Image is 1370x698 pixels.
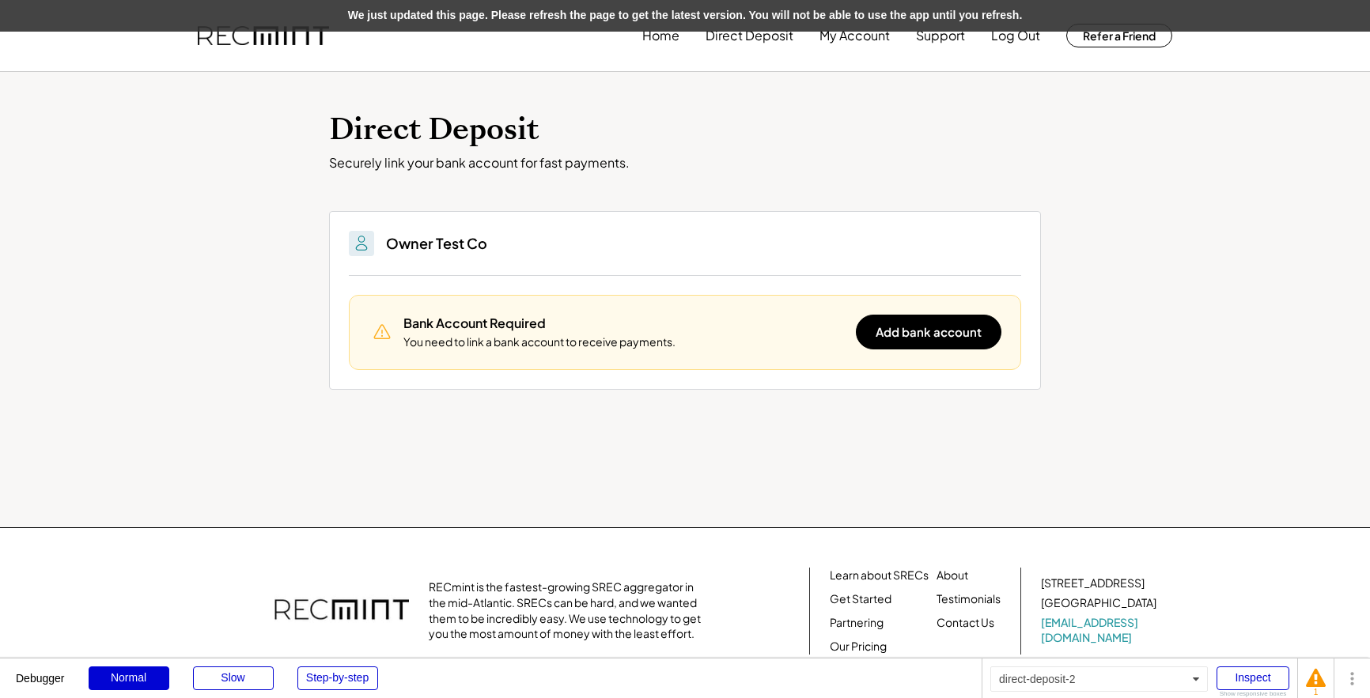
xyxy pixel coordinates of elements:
[329,111,1041,149] h1: Direct Deposit
[706,20,793,51] button: Direct Deposit
[1306,689,1326,696] div: 1
[856,315,1001,349] button: Add bank account
[991,20,1040,51] button: Log Out
[830,591,891,607] a: Get Started
[1066,24,1172,47] button: Refer a Friend
[830,615,884,631] a: Partnering
[193,666,274,690] div: Slow
[819,20,890,51] button: My Account
[1041,615,1160,646] a: [EMAIL_ADDRESS][DOMAIN_NAME]
[1217,666,1289,690] div: Inspect
[642,20,679,51] button: Home
[1041,595,1156,611] div: [GEOGRAPHIC_DATA]
[16,658,65,684] div: Debugger
[1217,691,1289,697] div: Show responsive boxes
[403,315,546,332] div: Bank Account Required
[1041,575,1145,591] div: [STREET_ADDRESS]
[830,639,887,655] a: Our Pricing
[916,20,965,51] button: Support
[990,666,1208,692] div: direct-deposit-2
[274,583,409,639] img: recmint-logotype%403x.png
[937,568,968,583] a: About
[198,26,329,46] img: recmint-logotype%403x.png
[429,579,710,641] div: RECmint is the fastest-growing SREC aggregator in the mid-Atlantic. SRECs can be hard, and we wan...
[89,666,169,690] div: Normal
[352,234,371,253] img: People.svg
[937,615,994,631] a: Contact Us
[297,666,378,690] div: Step-by-step
[386,234,487,252] h3: Owner Test Co
[830,568,929,583] a: Learn about SRECs
[403,334,676,350] div: You need to link a bank account to receive payments.
[329,155,1041,172] div: Securely link your bank account for fast payments.
[937,591,1001,607] a: Testimonials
